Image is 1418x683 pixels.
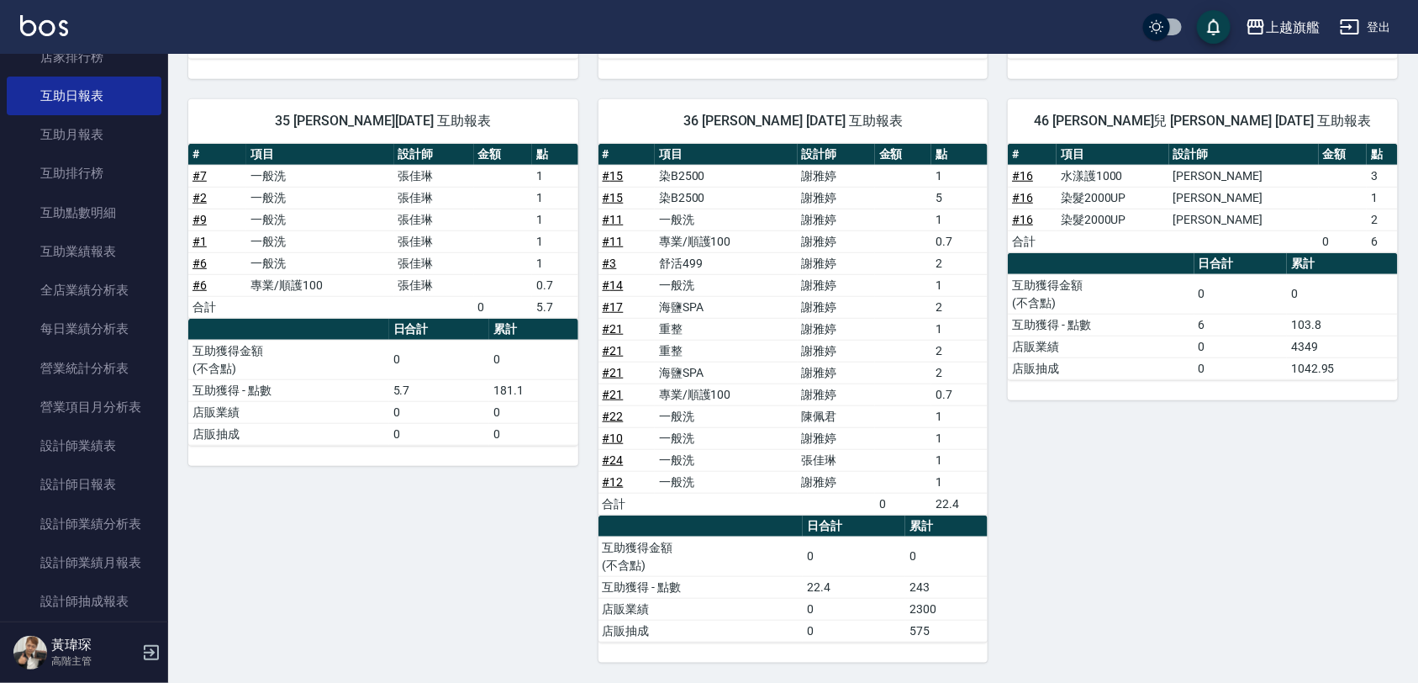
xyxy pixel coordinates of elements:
div: 上越旗艦 [1266,17,1320,38]
button: 上越旗艦 [1239,10,1326,45]
td: 染B2500 [655,165,798,187]
a: #6 [192,278,207,292]
th: 設計師 [1169,144,1319,166]
a: 互助日報表 [7,77,161,115]
td: 謝雅婷 [798,274,875,296]
a: 全店業績分析表 [7,271,161,310]
td: 舒活499 [655,252,798,274]
a: #12 [603,475,624,489]
td: 0 [1287,274,1398,314]
td: 海鹽SPA [655,296,798,318]
a: #15 [603,191,624,204]
button: 登出 [1333,12,1398,43]
td: 張佳琳 [394,165,474,187]
td: 2300 [905,598,988,620]
td: 一般洗 [655,427,798,449]
a: #1 [192,235,207,248]
a: #21 [603,322,624,336]
a: #14 [603,278,624,292]
td: 1 [532,252,578,274]
a: 設計師排行榜 [7,621,161,659]
a: #16 [1012,213,1033,226]
td: 店販抽成 [598,620,803,642]
span: 46 [PERSON_NAME]兒 [PERSON_NAME] [DATE] 互助報表 [1028,113,1378,130]
td: 0 [803,537,905,576]
td: 0.7 [931,384,988,405]
a: #7 [192,169,207,183]
td: [PERSON_NAME] [1169,187,1319,209]
td: 1 [532,230,578,252]
td: 2 [931,340,988,362]
th: 點 [532,144,578,166]
td: 謝雅婷 [798,230,875,252]
td: 專業/順護100 [655,230,798,252]
a: #22 [603,410,624,423]
td: 合計 [598,493,655,515]
span: 36 [PERSON_NAME] [DATE] 互助報表 [619,113,968,130]
td: 店販業績 [188,401,389,423]
th: 日合計 [803,516,905,537]
td: 謝雅婷 [798,209,875,230]
a: 營業統計分析表 [7,349,161,388]
th: 項目 [655,144,798,166]
td: 重整 [655,340,798,362]
td: 1 [532,165,578,187]
a: #6 [192,257,207,270]
td: 一般洗 [246,187,393,209]
td: 2 [1367,209,1398,230]
td: 575 [905,620,988,642]
a: 店家排行榜 [7,38,161,77]
td: 0 [905,537,988,576]
td: 水漾護1000 [1057,165,1169,187]
td: 謝雅婷 [798,296,875,318]
th: # [598,144,655,166]
a: #16 [1012,169,1033,183]
td: 0 [803,620,905,642]
td: 互助獲得 - 點數 [188,379,389,401]
td: 張佳琳 [798,449,875,471]
td: 謝雅婷 [798,427,875,449]
td: 0 [389,423,490,445]
td: 一般洗 [655,449,798,471]
td: 一般洗 [655,274,798,296]
td: 0 [489,423,578,445]
table: a dense table [598,516,988,643]
td: 0.7 [532,274,578,296]
td: 一般洗 [655,405,798,427]
td: 張佳琳 [394,187,474,209]
th: 累計 [1287,253,1398,275]
td: 一般洗 [655,209,798,230]
td: 5.7 [389,379,490,401]
td: 互助獲得 - 點數 [598,576,803,598]
td: 0.7 [931,230,988,252]
a: #17 [603,300,624,314]
a: 設計師業績表 [7,426,161,465]
th: 項目 [1057,144,1169,166]
td: 專業/順護100 [246,274,393,296]
td: 染B2500 [655,187,798,209]
td: 0 [389,340,490,379]
td: 謝雅婷 [798,340,875,362]
table: a dense table [1008,144,1398,253]
td: 6 [1194,314,1288,336]
td: 0 [1194,274,1288,314]
td: 1 [931,405,988,427]
td: 互助獲得金額 (不含點) [598,537,803,576]
td: 專業/順護100 [655,384,798,405]
td: 合計 [1008,230,1057,252]
td: 1 [931,165,988,187]
td: 0 [1194,336,1288,357]
a: 設計師業績月報表 [7,543,161,582]
td: 一般洗 [246,165,393,187]
td: 一般洗 [246,209,393,230]
th: 項目 [246,144,393,166]
th: # [188,144,246,166]
table: a dense table [1008,253,1398,380]
th: 點 [1367,144,1398,166]
td: 1 [931,209,988,230]
td: 染髮2000UP [1057,187,1169,209]
td: 0 [1319,230,1368,252]
span: 35 [PERSON_NAME][DATE] 互助報表 [208,113,558,130]
td: 243 [905,576,988,598]
a: #15 [603,169,624,183]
